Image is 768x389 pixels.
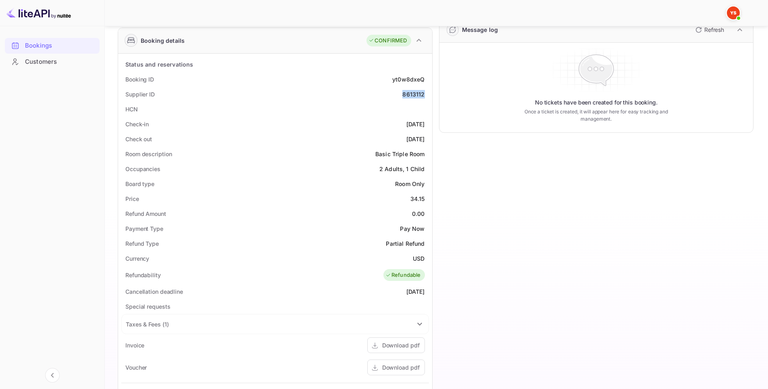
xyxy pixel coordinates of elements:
img: LiteAPI logo [6,6,71,19]
p: Once a ticket is created, it will appear here for easy tracking and management. [512,108,681,123]
div: Board type [125,180,154,188]
img: Yandex Support [727,6,740,19]
div: [DATE] [406,120,425,128]
div: Refundable [385,271,421,279]
div: Voucher [125,363,147,372]
div: Status and reservations [125,60,193,69]
button: Collapse navigation [45,368,60,383]
div: Download pdf [382,341,420,349]
div: CONFIRMED [368,37,407,45]
div: Refundability [125,271,161,279]
div: USD [413,254,425,263]
div: Currency [125,254,149,263]
div: Bookings [25,41,96,50]
a: Customers [5,54,100,69]
div: Check-in [125,120,149,128]
p: Refresh [704,25,724,34]
div: Invoice [125,341,144,349]
div: [DATE] [406,135,425,143]
div: Room Only [395,180,425,188]
div: Occupancies [125,165,160,173]
div: HCN [125,105,138,113]
div: Refund Amount [125,209,166,218]
div: Booking ID [125,75,154,84]
div: Pay Now [400,224,425,233]
div: 34.15 [410,194,425,203]
button: Refresh [691,23,727,36]
div: 2 Adults, 1 Child [379,165,425,173]
div: Room description [125,150,172,158]
div: Message log [462,25,498,34]
a: Bookings [5,38,100,53]
div: Supplier ID [125,90,155,98]
div: Taxes & Fees (1) [122,314,429,334]
div: Basic Triple Room [375,150,425,158]
div: Check out [125,135,152,143]
div: Price [125,194,139,203]
div: [DATE] [406,287,425,296]
p: No tickets have been created for this booking. [535,98,658,107]
div: Customers [25,57,96,67]
div: yt0w8dxeQ [392,75,425,84]
div: Customers [5,54,100,70]
div: 8613112 [402,90,425,98]
div: Payment Type [125,224,163,233]
div: Taxes & Fees ( 1 ) [126,320,169,328]
div: Download pdf [382,363,420,372]
div: Partial Refund [386,239,425,248]
div: 0.00 [412,209,425,218]
div: Bookings [5,38,100,54]
div: Cancellation deadline [125,287,183,296]
div: Special requests [125,302,170,311]
div: Refund Type [125,239,159,248]
div: Booking details [141,36,185,45]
